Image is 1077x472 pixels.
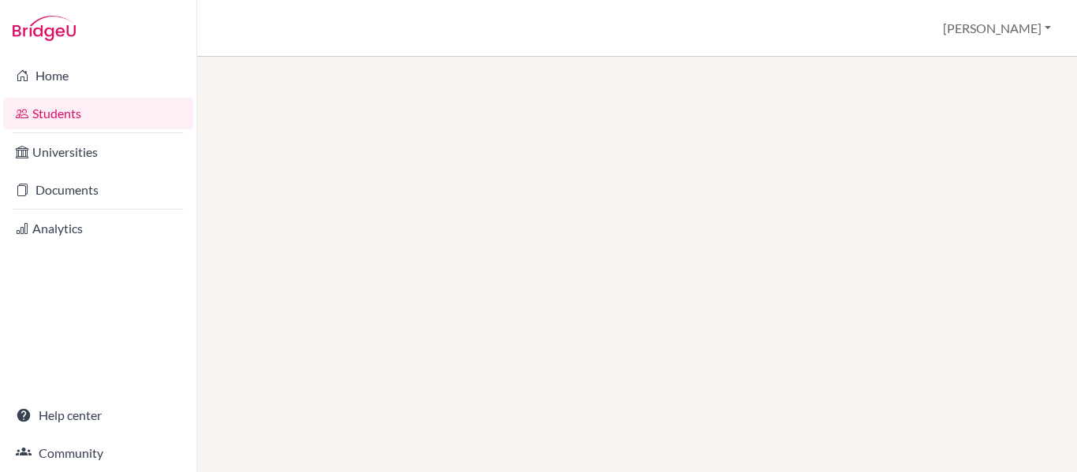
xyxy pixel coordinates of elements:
a: Documents [3,174,193,206]
a: Community [3,437,193,469]
button: [PERSON_NAME] [936,13,1058,43]
a: Students [3,98,193,129]
img: Bridge-U [13,16,76,41]
a: Universities [3,136,193,168]
a: Help center [3,400,193,431]
a: Analytics [3,213,193,244]
a: Home [3,60,193,91]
